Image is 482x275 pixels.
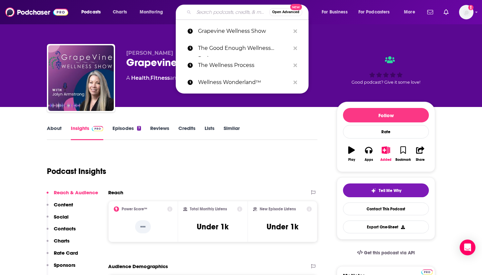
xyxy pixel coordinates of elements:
[205,125,214,140] a: Lists
[395,158,411,162] div: Bookmark
[352,245,420,261] a: Get this podcast via API
[394,142,412,166] button: Bookmark
[47,125,62,140] a: About
[77,7,109,17] button: open menu
[459,5,473,19] span: Logged in as Mark.Hayward
[337,50,435,91] div: Good podcast? Give it some love!
[47,214,69,226] button: Social
[272,11,299,14] span: Open Advanced
[112,125,141,140] a: Episodes7
[224,125,240,140] a: Similar
[54,189,98,196] p: Reach & Audience
[399,7,423,17] button: open menu
[47,189,98,201] button: Reach & Audience
[198,74,290,91] p: Wellness Wonderland™
[81,8,101,17] span: Podcasts
[267,222,298,232] h3: Under 1k
[348,158,355,162] div: Play
[54,225,76,232] p: Contacts
[365,158,373,162] div: Apps
[71,125,103,140] a: InsightsPodchaser Pro
[412,142,429,166] button: Share
[360,142,377,166] button: Apps
[190,207,227,211] h2: Total Monthly Listens
[48,45,114,111] img: Grapevine Wellness Show
[135,7,171,17] button: open menu
[54,238,70,244] p: Charts
[404,8,415,17] span: More
[178,125,195,140] a: Credits
[170,75,180,81] span: and
[198,40,290,57] p: The Good Enough Wellness Podcast
[343,142,360,166] button: Play
[459,5,473,19] img: User Profile
[54,214,69,220] p: Social
[468,5,473,10] svg: Add a profile image
[425,7,436,18] a: Show notifications dropdown
[198,23,290,40] p: Grapevine Wellness Show
[92,126,103,131] img: Podchaser Pro
[358,8,390,17] span: For Podcasters
[47,250,78,262] button: Rate Card
[459,5,473,19] button: Show profile menu
[364,250,415,256] span: Get this podcast via API
[47,238,70,250] button: Charts
[176,74,309,91] a: Wellness Wonderland™
[421,269,433,275] img: Podchaser Pro
[131,75,150,81] a: Health
[47,166,106,176] h1: Podcast Insights
[54,262,75,268] p: Sponsors
[108,263,168,269] h2: Audience Demographics
[198,57,290,74] p: The Wellness Process
[343,221,429,233] button: Export One-Sheet
[126,74,240,82] div: A podcast
[176,57,309,74] a: The Wellness Process
[197,222,229,232] h3: Under 1k
[290,4,302,10] span: New
[47,201,73,214] button: Content
[380,158,392,162] div: Added
[194,7,269,17] input: Search podcasts, credits, & more...
[317,7,356,17] button: open menu
[135,220,151,233] p: --
[137,126,141,131] div: 7
[260,207,296,211] h2: New Episode Listens
[140,8,163,17] span: Monitoring
[269,8,302,16] button: Open AdvancedNew
[460,240,475,255] div: Open Intercom Messenger
[122,207,147,211] h2: Power Score™
[343,125,429,138] div: Rate
[421,268,433,275] a: Pro website
[108,189,123,196] h2: Reach
[441,7,451,18] a: Show notifications dropdown
[150,75,151,81] span: ,
[371,188,376,193] img: tell me why sparkle
[54,201,73,208] p: Content
[54,250,78,256] p: Rate Card
[343,202,429,215] a: Contact This Podcast
[126,50,173,56] span: [PERSON_NAME]
[109,7,131,17] a: Charts
[377,142,394,166] button: Added
[5,6,68,18] img: Podchaser - Follow, Share and Rate Podcasts
[343,183,429,197] button: tell me why sparkleTell Me Why
[113,8,127,17] span: Charts
[47,262,75,274] button: Sponsors
[176,23,309,40] a: Grapevine Wellness Show
[322,8,348,17] span: For Business
[47,225,76,238] button: Contacts
[176,40,309,57] a: The Good Enough Wellness Podcast
[150,125,169,140] a: Reviews
[379,188,401,193] span: Tell Me Why
[416,158,425,162] div: Share
[182,5,315,20] div: Search podcasts, credits, & more...
[151,75,170,81] a: Fitness
[343,108,429,122] button: Follow
[351,80,420,85] span: Good podcast? Give it some love!
[354,7,399,17] button: open menu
